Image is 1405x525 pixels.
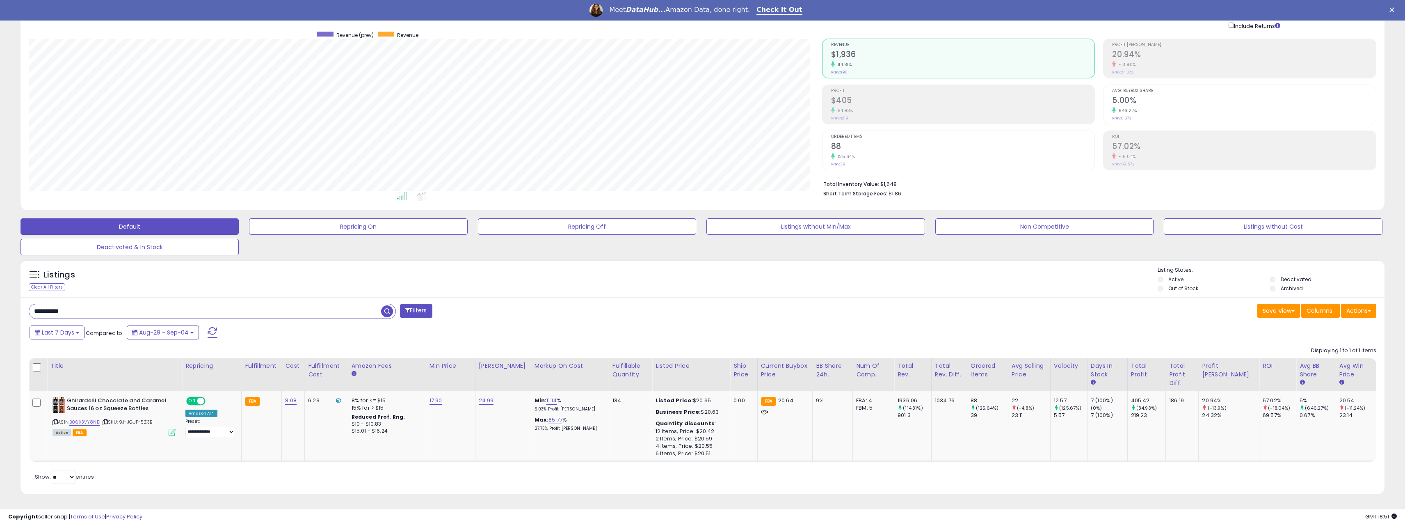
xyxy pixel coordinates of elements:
[831,135,1095,139] span: Ordered Items
[86,329,123,337] span: Compared to:
[1263,362,1293,370] div: ROI
[548,416,562,424] a: 85.77
[1112,142,1376,153] h2: 57.02%
[546,397,557,405] a: 11.14
[249,218,467,235] button: Repricing On
[352,421,420,428] div: $10 - $10.83
[285,397,297,405] a: 8.08
[1012,362,1047,379] div: Avg Selling Price
[1091,412,1127,419] div: 7 (100%)
[1202,412,1259,419] div: 24.32%
[1131,397,1165,404] div: 405.42
[656,408,724,416] div: $20.63
[1164,218,1382,235] button: Listings without Cost
[535,362,605,370] div: Markup on Cost
[1307,307,1332,315] span: Columns
[1389,7,1398,12] div: Close
[761,397,776,406] small: FBA
[53,397,176,435] div: ASIN:
[835,62,852,68] small: 114.81%
[856,397,888,404] div: FBA: 4
[656,408,701,416] b: Business Price:
[778,397,793,404] span: 20.64
[531,358,609,391] th: The percentage added to the cost of goods (COGS) that forms the calculator for Min & Max prices.
[656,397,724,404] div: $20.65
[1112,50,1376,61] h2: 20.94%
[479,397,494,405] a: 24.99
[1012,412,1050,419] div: 23.11
[42,328,74,337] span: Last 7 Days
[656,362,726,370] div: Listed Price
[185,419,235,437] div: Preset:
[1202,397,1259,404] div: 20.94%
[53,397,65,413] img: 41cdhld9BHL._SL40_.jpg
[706,218,925,235] button: Listings without Min/Max
[612,397,646,404] div: 134
[1158,266,1384,274] p: Listing States:
[429,397,442,405] a: 17.90
[535,426,603,431] p: 27.73% Profit [PERSON_NAME]
[8,513,38,520] strong: Copyright
[352,370,356,378] small: Amazon Fees.
[535,397,547,404] b: Min:
[106,513,142,520] a: Privacy Policy
[1281,285,1303,292] label: Archived
[479,362,528,370] div: [PERSON_NAME]
[308,397,341,404] div: 6.23
[67,397,167,414] b: Ghirardelli Chocolate and Caramel Sauces 16 oz Squeeze Bottles
[1300,379,1304,386] small: Avg BB Share.
[756,6,802,15] a: Check It Out
[935,218,1154,235] button: Non Competitive
[816,397,846,404] div: 9%
[127,326,199,339] button: Aug-29 - Sep-04
[1059,405,1081,411] small: (125.67%)
[1168,276,1183,283] label: Active
[397,32,418,39] span: Revenue
[1263,412,1296,419] div: 69.57%
[1305,405,1329,411] small: (646.27%)
[1339,397,1376,404] div: 20.54
[1091,362,1124,379] div: Days In Stock
[656,397,693,404] b: Listed Price:
[831,116,848,121] small: Prev: $219
[898,362,928,379] div: Total Rev.
[1091,379,1096,386] small: Days In Stock.
[478,218,696,235] button: Repricing Off
[1012,397,1050,404] div: 22
[69,419,100,426] a: B06X3VY8ND
[1169,397,1192,404] div: 186.19
[656,420,715,427] b: Quantity discounts
[1341,304,1376,318] button: Actions
[1136,405,1157,411] small: (84.93%)
[609,6,750,14] div: Meet Amazon Data, done right.
[1116,108,1137,114] small: 646.27%
[1131,362,1162,379] div: Total Profit
[1131,412,1165,419] div: 219.23
[971,412,1008,419] div: 39
[1202,362,1256,379] div: Profit [PERSON_NAME]
[831,89,1095,93] span: Profit
[352,404,420,412] div: 15% for > $15
[823,179,1370,188] li: $1,648
[139,328,189,337] span: Aug-29 - Sep-04
[1263,397,1296,404] div: 57.02%
[1311,347,1376,355] div: Displaying 1 to 1 of 1 items
[1091,405,1102,411] small: (0%)
[35,473,94,481] span: Show: entries
[429,362,472,370] div: Min Price
[30,326,85,339] button: Last 7 Days
[1281,276,1311,283] label: Deactivated
[831,96,1095,107] h2: $405
[656,435,724,442] div: 2 Items, Price: $20.59
[29,283,65,291] div: Clear All Filters
[185,410,217,417] div: Amazon AI *
[1112,116,1131,121] small: Prev: 0.67%
[831,50,1095,61] h2: $1,936
[1112,43,1376,47] span: Profit [PERSON_NAME]
[308,362,344,379] div: Fulfillment Cost
[73,429,87,436] span: FBA
[1169,362,1195,387] div: Total Profit Diff.
[823,190,887,197] b: Short Term Storage Fees:
[1112,89,1376,93] span: Avg. Buybox Share
[1365,513,1397,520] span: 2025-09-12 18:51 GMT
